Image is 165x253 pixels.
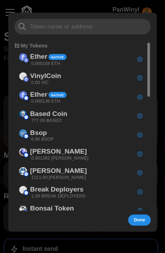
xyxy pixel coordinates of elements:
input: Token name or address [14,19,151,34]
p: Ether [30,89,47,100]
span: Native [51,54,64,60]
img: Based Coin (on Base) [19,110,27,118]
p: [PERSON_NAME] [30,165,87,176]
img: VinylCoin (on Ethereum) [19,72,27,80]
p: 6.90 BSOP [31,136,54,142]
p: 0.001362 [PERSON_NAME] [31,155,88,162]
p: 1111.00 [PERSON_NAME] [31,174,86,180]
p: 1.00 BREAK DEPLOYERS [31,193,85,199]
p: [PERSON_NAME] [30,146,87,157]
p: My Tokens [21,42,47,49]
p: 0.00 VIC [31,79,49,85]
p: VinylCoin [30,70,61,81]
p: Ether [30,51,47,62]
img: Bsop (on Base) [19,129,27,137]
p: Based Coin [30,108,67,119]
span: Native [51,93,64,98]
p: Bonsai Token [30,203,74,214]
p: Break Deployers [30,184,83,195]
img: Ether (on Ethereum) [19,53,27,61]
button: Done [128,214,151,226]
p: 777.00 BASED [31,117,62,124]
p: Bsop [30,127,47,138]
p: 0.000158 ETH [31,60,60,67]
p: 0.000136 ETH [31,98,60,105]
img: Break Deployers (on Base) [19,186,27,194]
img: Bonsai Token (on Base) [19,205,27,213]
img: toby (on Base) [19,167,27,175]
img: Zora (on Base) [19,148,27,156]
span: Done [134,215,145,225]
img: Ether (on Base) [19,91,27,99]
